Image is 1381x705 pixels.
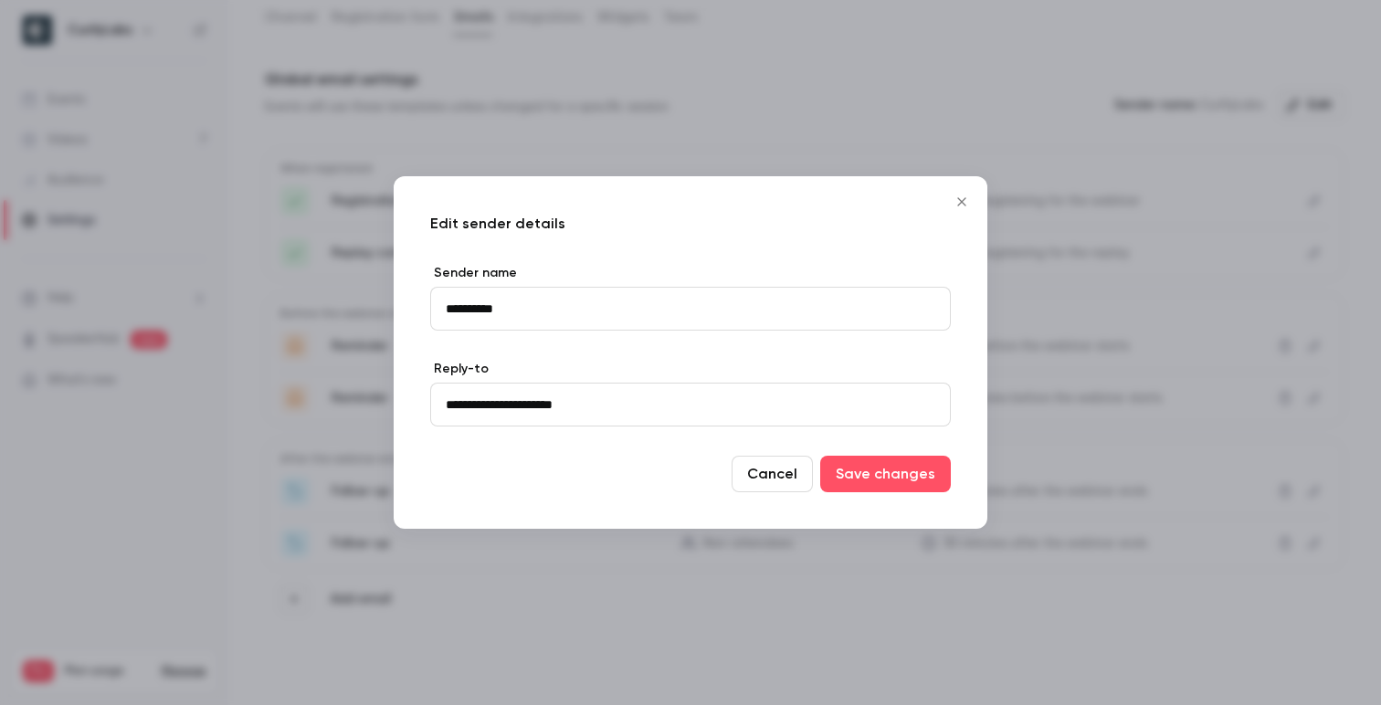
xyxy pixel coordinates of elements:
button: Save changes [820,456,951,492]
h4: Edit sender details [430,213,951,235]
button: Close [944,184,980,220]
label: Reply-to [430,360,951,378]
label: Sender name [430,264,951,282]
button: Cancel [732,456,813,492]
